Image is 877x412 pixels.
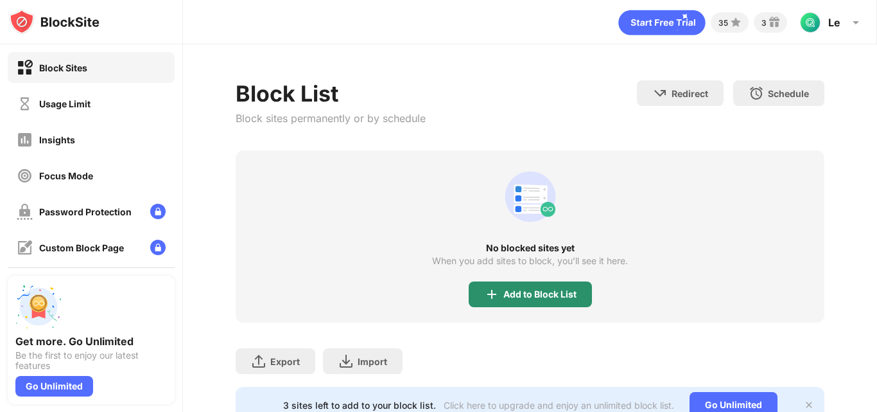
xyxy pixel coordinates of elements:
[39,62,87,73] div: Block Sites
[800,12,821,33] img: ACg8ocJyBeA0Qj6pCTno8Le6YJpkTaZ9dBAeF25njuUVvOnD5n796g73=s96-c
[503,289,577,300] div: Add to Block List
[444,400,674,411] div: Click here to upgrade and enjoy an unlimited block list.
[39,134,75,145] div: Insights
[39,98,91,109] div: Usage Limit
[17,60,33,76] img: block-on.svg
[39,242,124,253] div: Custom Block Page
[15,283,62,330] img: push-unlimited.svg
[728,15,743,30] img: points-small.svg
[767,15,782,30] img: reward-small.svg
[270,356,300,367] div: Export
[828,16,840,29] div: Le
[761,18,767,28] div: 3
[17,168,33,184] img: focus-off.svg
[672,88,708,99] div: Redirect
[17,204,33,220] img: password-protection-off.svg
[17,96,33,112] img: time-usage-off.svg
[150,204,166,219] img: lock-menu.svg
[236,243,824,253] div: No blocked sites yet
[618,10,706,35] div: animation
[39,206,132,217] div: Password Protection
[804,400,814,410] img: x-button.svg
[17,240,33,256] img: customize-block-page-off.svg
[17,132,33,148] img: insights-off.svg
[236,112,426,125] div: Block sites permanently or by schedule
[358,356,387,367] div: Import
[15,376,93,397] div: Go Unlimited
[432,256,628,266] div: When you add sites to block, you’ll see it here.
[718,18,728,28] div: 35
[39,170,93,181] div: Focus Mode
[283,400,436,411] div: 3 sites left to add to your block list.
[9,9,100,35] img: logo-blocksite.svg
[150,240,166,255] img: lock-menu.svg
[499,166,561,228] div: animation
[15,350,167,371] div: Be the first to enjoy our latest features
[768,88,809,99] div: Schedule
[236,80,426,107] div: Block List
[15,335,167,348] div: Get more. Go Unlimited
